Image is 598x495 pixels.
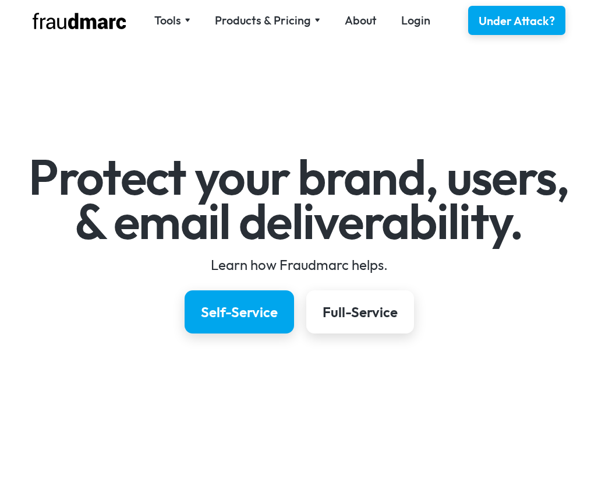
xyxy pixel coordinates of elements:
[401,12,430,29] a: Login
[323,303,398,321] div: Full-Service
[185,290,294,333] a: Self-Service
[345,12,377,29] a: About
[479,13,555,29] div: Under Attack?
[215,12,320,29] div: Products & Pricing
[154,12,190,29] div: Tools
[201,303,278,321] div: Self-Service
[215,12,311,29] div: Products & Pricing
[468,6,565,35] a: Under Attack?
[306,290,414,333] a: Full-Service
[154,12,181,29] div: Tools
[16,155,582,243] h1: Protect your brand, users, & email deliverability.
[16,255,582,274] div: Learn how Fraudmarc helps.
